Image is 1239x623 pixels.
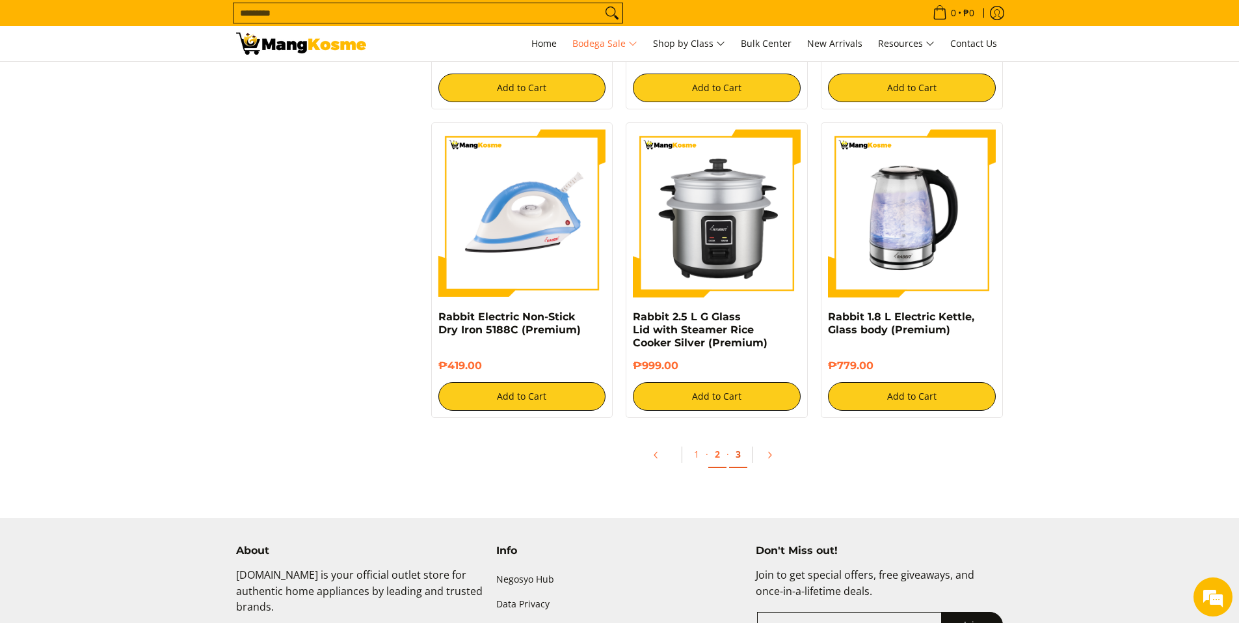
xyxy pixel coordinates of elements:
h6: ₱419.00 [438,359,606,372]
span: Shop by Class [653,36,725,52]
span: • [929,6,978,20]
a: Shop by Class [646,26,732,61]
a: Rabbit Electric Non-Stick Dry Iron 5188C (Premium) [438,311,581,336]
span: Resources [878,36,935,52]
span: 0 [949,8,958,18]
a: New Arrivals [801,26,869,61]
a: Rabbit 2.5 L G Glass Lid with Steamer Rice Cooker Silver (Premium) [633,311,767,349]
div: Minimize live chat window [213,7,245,38]
button: Add to Cart [438,382,606,411]
em: Submit [191,401,236,419]
a: Home [525,26,563,61]
img: Rabbit 1.8 L Electric Kettle, Glass body (Premium) [828,130,996,298]
a: Bulk Center [734,26,798,61]
a: Bodega Sale [566,26,644,61]
a: Rabbit 1.8 L Electric Kettle, Glass body (Premium) [828,311,974,336]
a: Data Privacy [496,592,743,616]
h4: Don't Miss out! [756,544,1003,557]
a: Resources [872,26,941,61]
a: 2 [708,441,726,468]
a: 1 [687,441,706,467]
h6: ₱779.00 [828,359,996,372]
span: Home [531,37,557,49]
nav: Main Menu [379,26,1004,61]
button: Search [602,3,622,23]
span: · [706,448,708,460]
span: Bulk Center [741,37,792,49]
a: Contact Us [944,26,1004,61]
h4: About [236,544,483,557]
button: Add to Cart [633,74,801,102]
button: Add to Cart [828,382,996,411]
img: https://mangkosme.com/products/rabbit-electric-non-stick-dry-iron-5188c-class-a [438,130,606,298]
ul: Pagination [425,437,1010,479]
img: Bodega Sale l Mang Kosme: Cost-Efficient &amp; Quality Home Appliances | Page 2 [236,33,366,55]
h4: Info [496,544,743,557]
span: New Arrivals [807,37,862,49]
button: Add to Cart [828,74,996,102]
button: Add to Cart [438,74,606,102]
span: We are offline. Please leave us a message. [27,164,227,296]
div: Leave a message [68,73,219,90]
span: · [726,448,729,460]
img: https://mangkosme.com/products/rabbit-2-5-l-g-glass-lid-with-steamer-rice-cooker-silver-class-a [633,130,801,298]
span: Bodega Sale [572,36,637,52]
a: Negosyo Hub [496,567,743,592]
textarea: Type your message and click 'Submit' [7,355,248,401]
p: Join to get special offers, free giveaways, and once-in-a-lifetime deals. [756,567,1003,613]
button: Add to Cart [633,382,801,411]
span: Contact Us [950,37,997,49]
span: ₱0 [961,8,976,18]
a: 3 [729,441,747,468]
h6: ₱999.00 [633,359,801,372]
